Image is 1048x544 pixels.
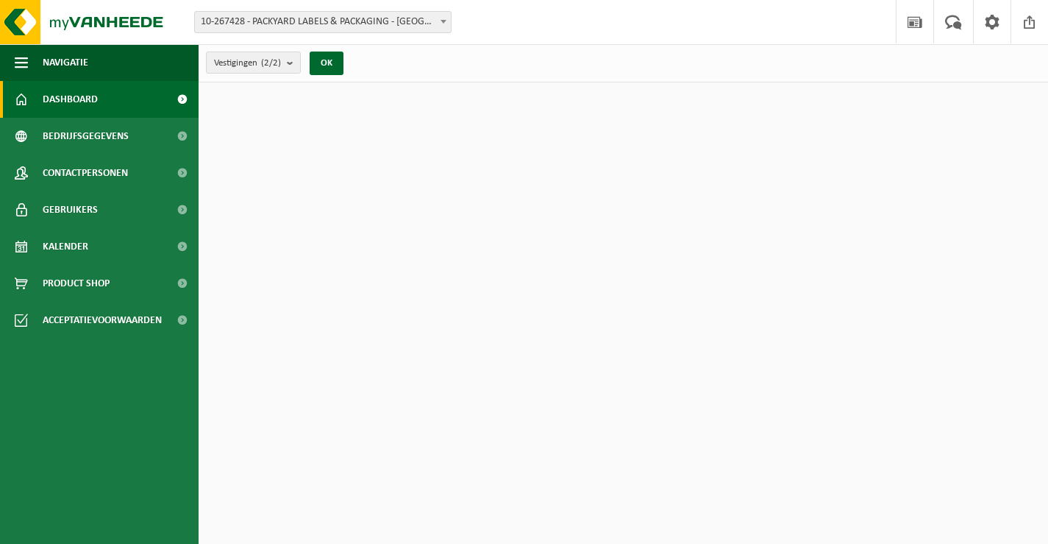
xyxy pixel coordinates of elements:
span: 10-267428 - PACKYARD LABELS & PACKAGING - NAZARETH [194,11,452,33]
span: Contactpersonen [43,155,128,191]
span: 10-267428 - PACKYARD LABELS & PACKAGING - NAZARETH [195,12,451,32]
span: Kalender [43,228,88,265]
count: (2/2) [261,58,281,68]
span: Vestigingen [214,52,281,74]
span: Product Shop [43,265,110,302]
span: Navigatie [43,44,88,81]
span: Dashboard [43,81,98,118]
span: Acceptatievoorwaarden [43,302,162,339]
span: Gebruikers [43,191,98,228]
span: Bedrijfsgegevens [43,118,129,155]
button: Vestigingen(2/2) [206,52,301,74]
button: OK [310,52,343,75]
